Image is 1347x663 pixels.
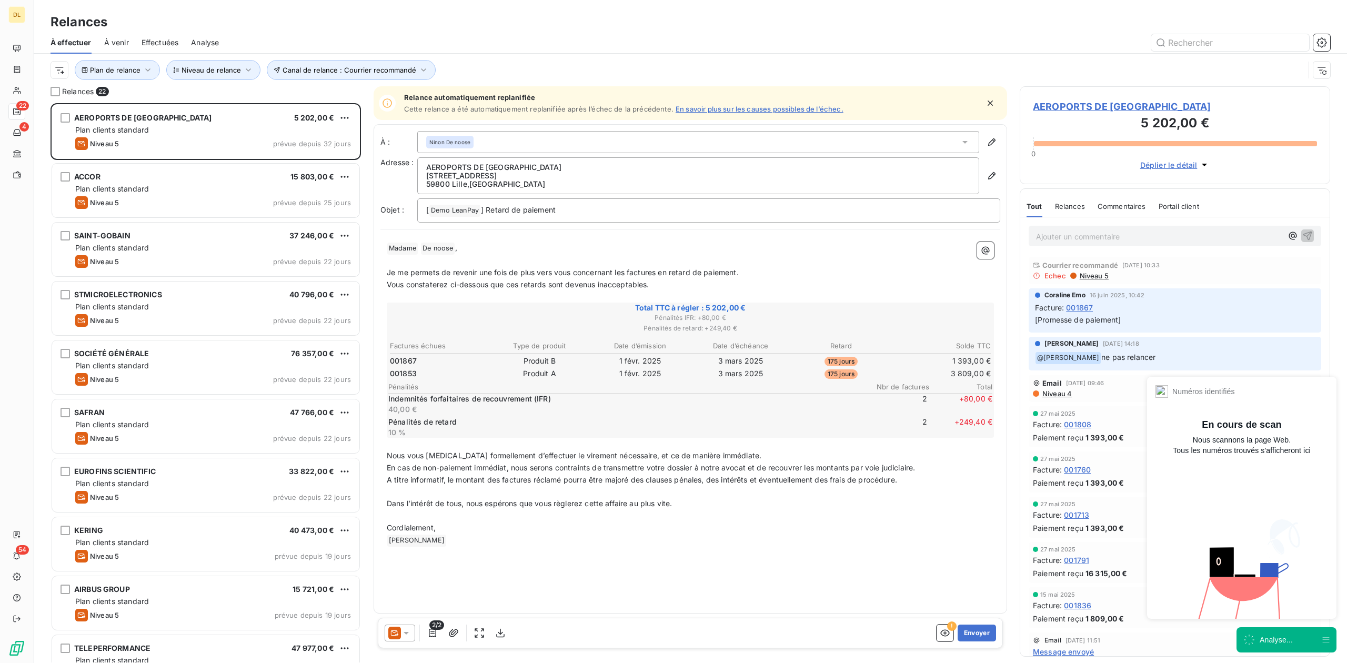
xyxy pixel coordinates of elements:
span: 175 jours [825,369,858,379]
span: 1 393,00 € [1085,523,1124,534]
span: 001713 [1064,509,1089,520]
span: TELEPERFORMANCE [74,644,150,652]
span: 16 315,00 € [1085,568,1128,579]
span: À venir [104,37,129,48]
p: 59800 Lille , [GEOGRAPHIC_DATA] [426,180,970,188]
span: ACCOR [74,172,100,181]
span: 16 juin 2025, 10:42 [1090,292,1144,298]
span: Paiement reçu [1033,568,1083,579]
span: Relances [1055,202,1085,210]
th: Retard [791,340,891,351]
p: 10 % [388,427,862,438]
span: 001836 [1064,600,1091,611]
span: Nbr de factures [866,383,929,391]
span: Cette relance a été automatiquement replanifiée après l’échec de la précédente. [404,105,673,113]
span: A titre informatif, le montant des factures réclamé pourra être majoré des clauses pénales, des i... [387,475,897,484]
span: Paiement reçu [1033,523,1083,534]
span: 001791 [1064,555,1089,566]
td: 1 févr. 2025 [590,368,690,379]
h3: Relances [51,13,107,32]
span: 2/2 [429,620,444,630]
span: 175 jours [825,357,858,366]
span: [PERSON_NAME] [387,535,446,547]
a: 22 [8,103,25,120]
span: Plan clients standard [75,184,149,193]
span: AEROPORTS DE [GEOGRAPHIC_DATA] [1033,99,1317,114]
span: Total TTC à régler : 5 202,00 € [388,303,992,313]
span: Dans l’intérêt de tous, nous espérons que vous règlerez cette affaire au plus vite. [387,499,672,508]
span: [DATE] 14:18 [1103,340,1139,347]
span: Niveau 4 [1041,389,1072,398]
span: Coraline Emo [1044,290,1085,300]
span: Plan clients standard [75,243,149,252]
span: 33 822,00 € [289,467,334,476]
span: Paiement reçu [1033,432,1083,443]
td: 3 mars 2025 [691,355,790,367]
span: AEROPORTS DE [GEOGRAPHIC_DATA] [74,113,212,122]
span: [ [426,205,429,214]
span: Facture : [1033,555,1062,566]
label: À : [380,137,417,147]
span: Niveau 5 [90,552,119,560]
span: Canal de relance : Courrier recommandé [283,66,416,74]
span: Niveau 5 [90,493,119,501]
span: Facture : [1035,302,1064,313]
span: 27 mai 2025 [1040,456,1076,462]
span: Pénalités [388,383,866,391]
span: prévue depuis 22 jours [273,375,351,384]
span: 1 393,00 € [1085,477,1124,488]
span: Je me permets de revenir une fois de plus vers vous concernant les factures en retard de paiement. [387,268,739,277]
span: Tout [1027,202,1042,210]
span: 27 mai 2025 [1040,501,1076,507]
span: [DATE] 11:51 [1065,637,1101,644]
span: 27 mai 2025 [1040,546,1076,552]
div: DL [8,6,25,23]
span: 001808 [1064,419,1091,430]
span: prévue depuis 22 jours [273,434,351,443]
span: Plan clients standard [75,479,149,488]
p: Pénalités de retard [388,417,862,427]
span: 001853 [390,368,417,379]
span: SAINT-GOBAIN [74,231,130,240]
span: [PERSON_NAME] [1044,339,1099,348]
td: 1 févr. 2025 [590,355,690,367]
span: [DATE] 09:46 [1066,380,1104,386]
span: EUROFINS SCIENTIFIC [74,467,156,476]
span: prévue depuis 22 jours [273,316,351,325]
span: Facture : [1033,419,1062,430]
p: [STREET_ADDRESS] [426,172,970,180]
span: STMICROELECTRONICS [74,290,162,299]
button: Plan de relance [75,60,160,80]
span: Niveau 5 [90,434,119,443]
span: Niveau 5 [90,611,119,619]
span: Niveau 5 [90,257,119,266]
span: prévue depuis 22 jours [273,257,351,266]
span: Niveau 5 [90,375,119,384]
button: Niveau de relance [166,60,260,80]
button: Envoyer [958,625,996,641]
span: Pénalités IFR : + 80,00 € [388,313,992,323]
span: 4 [19,122,29,132]
span: Facture : [1033,509,1062,520]
th: Date d’émission [590,340,690,351]
span: 47 977,00 € [291,644,334,652]
span: 001760 [1064,464,1091,475]
p: 40,00 € [388,404,862,415]
span: Niveau 5 [90,139,119,148]
span: 22 [96,87,108,96]
button: Déplier le détail [1137,159,1213,171]
th: Solde TTC [892,340,991,351]
span: 1 809,00 € [1085,613,1124,624]
span: Plan clients standard [75,125,149,134]
span: 0 [1031,149,1036,158]
span: Plan clients standard [75,538,149,547]
th: Date d’échéance [691,340,790,351]
span: Cordialement, [387,523,436,532]
span: + 249,40 € [929,417,992,438]
span: Facture : [1033,464,1062,475]
span: Vous constaterez ci-dessous que ces retards sont devenus inacceptables. [387,280,649,289]
span: AIRBUS GROUP [74,585,130,594]
div: grid [51,103,361,662]
span: Email [1044,637,1061,644]
span: 15 803,00 € [290,172,334,181]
